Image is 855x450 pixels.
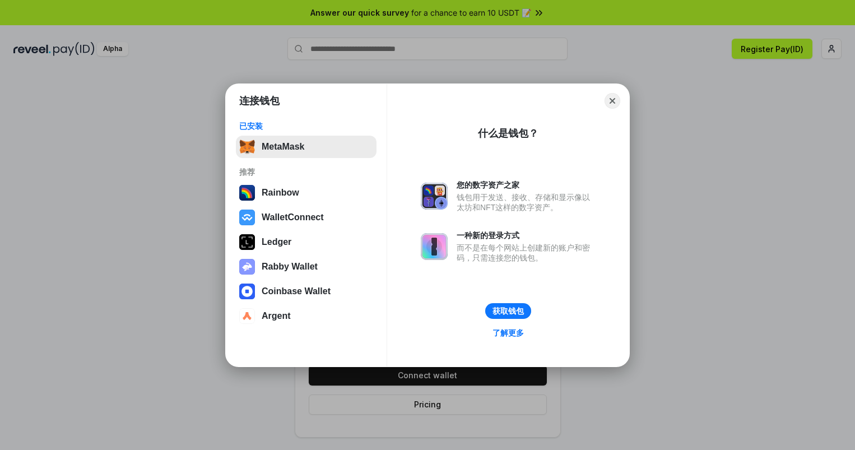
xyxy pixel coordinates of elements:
img: svg+xml,%3Csvg%20width%3D%2228%22%20height%3D%2228%22%20viewBox%3D%220%200%2028%2028%22%20fill%3D... [239,210,255,225]
div: 了解更多 [492,328,524,338]
div: WalletConnect [262,212,324,222]
div: Rainbow [262,188,299,198]
img: svg+xml,%3Csvg%20width%3D%2228%22%20height%3D%2228%22%20viewBox%3D%220%200%2028%2028%22%20fill%3D... [239,284,255,299]
button: Rabby Wallet [236,256,377,278]
div: 推荐 [239,167,373,177]
img: svg+xml,%3Csvg%20xmlns%3D%22http%3A%2F%2Fwww.w3.org%2F2000%2Fsvg%22%20width%3D%2228%22%20height%3... [239,234,255,250]
div: 已安装 [239,121,373,131]
button: Ledger [236,231,377,253]
a: 了解更多 [486,326,531,340]
div: Argent [262,311,291,321]
div: 而不是在每个网站上创建新的账户和密码，只需连接您的钱包。 [457,243,596,263]
div: Coinbase Wallet [262,286,331,296]
img: svg+xml,%3Csvg%20width%3D%2228%22%20height%3D%2228%22%20viewBox%3D%220%200%2028%2028%22%20fill%3D... [239,308,255,324]
img: svg+xml,%3Csvg%20width%3D%22120%22%20height%3D%22120%22%20viewBox%3D%220%200%20120%20120%22%20fil... [239,185,255,201]
button: Argent [236,305,377,327]
div: 一种新的登录方式 [457,230,596,240]
button: Rainbow [236,182,377,204]
img: svg+xml,%3Csvg%20xmlns%3D%22http%3A%2F%2Fwww.w3.org%2F2000%2Fsvg%22%20fill%3D%22none%22%20viewBox... [421,233,448,260]
div: 什么是钱包？ [478,127,538,140]
button: Close [605,93,620,109]
h1: 连接钱包 [239,94,280,108]
div: Ledger [262,237,291,247]
img: svg+xml,%3Csvg%20fill%3D%22none%22%20height%3D%2233%22%20viewBox%3D%220%200%2035%2033%22%20width%... [239,139,255,155]
button: Coinbase Wallet [236,280,377,303]
div: 钱包用于发送、接收、存储和显示像以太坊和NFT这样的数字资产。 [457,192,596,212]
img: svg+xml,%3Csvg%20xmlns%3D%22http%3A%2F%2Fwww.w3.org%2F2000%2Fsvg%22%20fill%3D%22none%22%20viewBox... [239,259,255,275]
button: MetaMask [236,136,377,158]
img: svg+xml,%3Csvg%20xmlns%3D%22http%3A%2F%2Fwww.w3.org%2F2000%2Fsvg%22%20fill%3D%22none%22%20viewBox... [421,183,448,210]
button: WalletConnect [236,206,377,229]
div: Rabby Wallet [262,262,318,272]
div: 您的数字资产之家 [457,180,596,190]
div: MetaMask [262,142,304,152]
button: 获取钱包 [485,303,531,319]
div: 获取钱包 [492,306,524,316]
